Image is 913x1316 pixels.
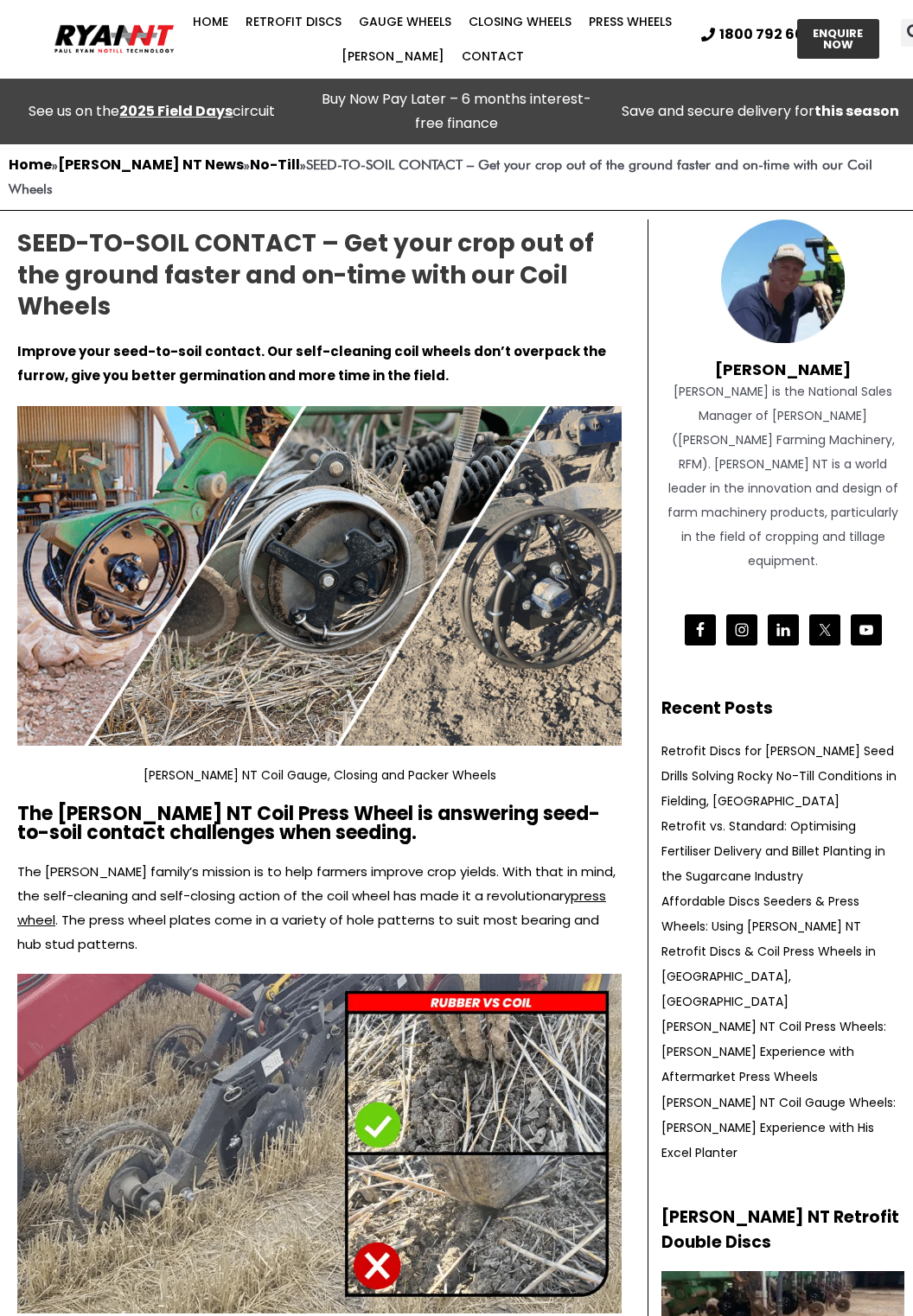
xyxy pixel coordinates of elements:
[119,101,233,121] a: 2025 Field Days
[661,817,885,885] a: Retrofit vs. Standard: Optimising Fertiliser Delivery and Billet Planting in the Sugarcane Industry
[177,4,688,73] nav: Menu
[250,155,300,175] a: No-Till
[661,893,876,1010] a: Affordable Discs Seeders & Press Wheels: Using [PERSON_NAME] NT Retrofit Discs & Coil Press Wheel...
[661,1094,896,1161] a: [PERSON_NAME] NT Coil Gauge Wheels: [PERSON_NAME] Experience with His Excel Planter
[661,738,904,1165] nav: Recent Posts
[661,379,904,573] div: [PERSON_NAME] is the National Sales Manager of [PERSON_NAME] ([PERSON_NAME] Farming Machinery, RF...
[9,155,52,175] a: Home
[17,228,622,322] h2: SEED-TO-SOIL CONTACT – Get your crop out of the ground faster and on-time with our Coil Wheels
[17,800,600,846] b: The [PERSON_NAME] NT Coil Press Wheel is answering seed-to-soil contact challenges when seeding.
[17,406,622,746] img: Seed-to-soil contact. Coil wheel vs rubber wheel germination. RYAN NT Coil Gauge, Closing and Pac...
[797,19,879,59] a: ENQUIRE NOW
[661,1205,904,1255] h2: [PERSON_NAME] NT Retrofit Double Discs
[9,156,872,197] strong: SEED-TO-SOIL CONTACT – Get your crop out of the ground faster and on-time with our Coil Wheels
[9,99,296,124] div: See us on the circuit
[661,1018,886,1085] a: [PERSON_NAME] NT Coil Press Wheels: [PERSON_NAME] Experience with Aftermarket Press Wheels
[184,4,237,39] a: Home
[237,4,350,39] a: Retrofit Discs
[350,4,460,39] a: Gauge Wheels
[701,28,814,41] a: 1800 792 668
[313,87,600,136] p: Buy Now Pay Later – 6 months interest-free finance
[17,860,622,957] p: The [PERSON_NAME] family’s mission is to help farmers improve crop yields. With that in mind, the...
[333,39,453,73] a: [PERSON_NAME]
[52,20,177,59] img: Ryan NT logo
[9,156,872,197] span: » » »
[17,887,606,929] a: press wheel
[580,4,680,39] a: Press Wheels
[617,99,904,124] p: Save and secure delivery for
[719,28,814,41] span: 1800 792 668
[661,343,904,379] h4: [PERSON_NAME]
[460,4,580,39] a: Closing Wheels
[813,28,864,50] span: ENQUIRE NOW
[58,155,244,175] a: [PERSON_NAME] NT News
[453,39,533,73] a: Contact
[17,974,622,1313] img: Seed-to-soil contact. Rubber vs coil press wheel brochure.
[661,742,897,810] a: Retrofit Discs for [PERSON_NAME] Seed Drills Solving Rocky No-Till Conditions in Fielding, [GEOGR...
[661,696,904,722] h2: Recent Posts
[17,340,622,388] p: Improve your seed-to-soil contact. Our self-cleaning coil wheels don’t overpack the furrow, give ...
[17,763,622,787] p: [PERSON_NAME] NT Coil Gauge, Closing and Packer Wheels
[814,101,899,121] strong: this season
